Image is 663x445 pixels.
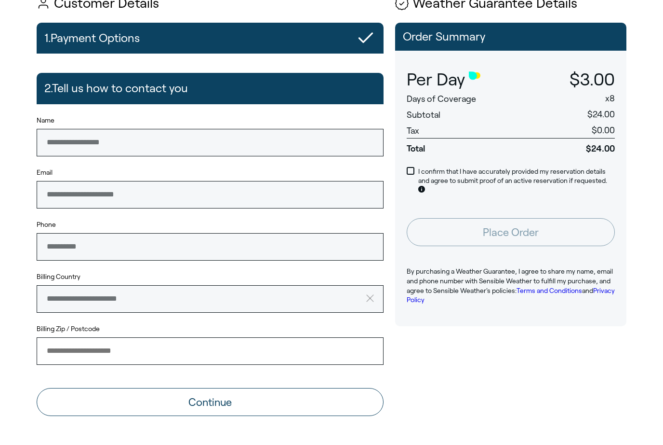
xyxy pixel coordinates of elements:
[37,220,384,230] label: Phone
[37,168,384,178] label: Email
[407,126,419,136] span: Tax
[570,70,615,89] span: $3.00
[407,218,615,246] button: Place Order
[37,23,384,54] button: 1.Payment Options
[44,77,188,100] h2: 2. Tell us how to contact you
[534,138,615,154] span: $24.00
[407,70,465,89] span: Per Day
[407,138,534,154] span: Total
[37,73,384,104] button: 2.Tell us how to contact you
[587,110,615,119] span: $24.00
[44,27,140,50] h2: 1. Payment Options
[363,285,384,312] button: clear value
[407,267,615,305] p: By purchasing a Weather Guarantee, I agree to share my name, email and phone number with Sensible...
[407,110,440,120] span: Subtotal
[407,94,476,104] span: Days of Coverage
[37,388,384,416] button: Continue
[403,30,619,43] p: Order Summary
[517,287,582,294] a: Terms and Conditions
[37,272,80,282] label: Billing Country
[592,125,615,135] span: $0.00
[418,167,615,195] p: I confirm that I have accurately provided my reservation details and agree to submit proof of an ...
[37,324,384,334] label: Billing Zip / Postcode
[37,116,384,125] label: Name
[395,342,626,409] iframe: Customer reviews powered by Trustpilot
[605,94,615,103] span: x 8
